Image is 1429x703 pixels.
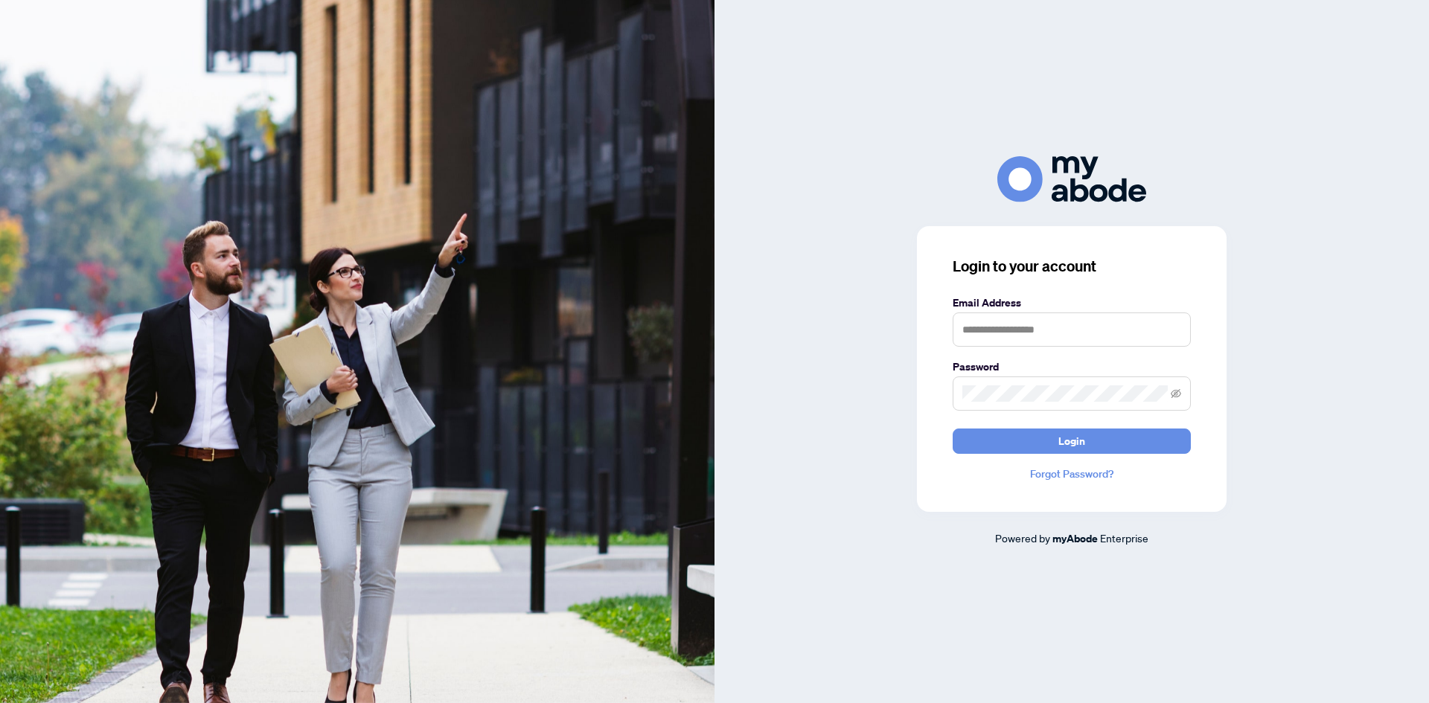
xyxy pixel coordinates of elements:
label: Email Address [953,295,1191,311]
span: Enterprise [1100,531,1148,545]
img: ma-logo [997,156,1146,202]
button: Login [953,428,1191,454]
label: Password [953,359,1191,375]
span: Login [1058,429,1085,453]
span: eye-invisible [1171,388,1181,399]
a: Forgot Password? [953,466,1191,482]
h3: Login to your account [953,256,1191,277]
span: Powered by [995,531,1050,545]
a: myAbode [1052,530,1098,547]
